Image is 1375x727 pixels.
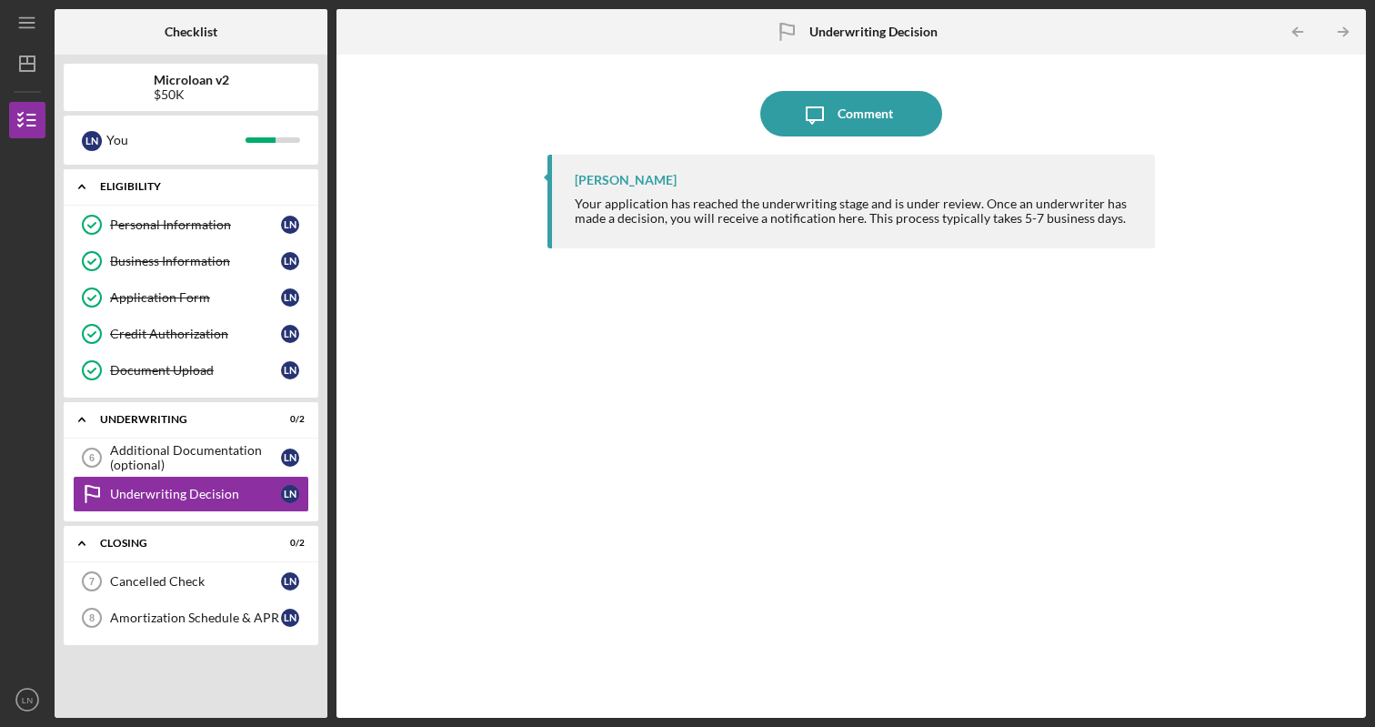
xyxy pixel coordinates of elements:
a: Business InformationLN [73,243,309,279]
div: Additional Documentation (optional) [110,443,281,472]
div: Business Information [110,254,281,268]
a: 8Amortization Schedule & APRLN [73,600,309,636]
div: 0 / 2 [272,538,305,549]
a: Credit AuthorizationLN [73,316,309,352]
div: Document Upload [110,363,281,378]
div: L N [281,572,299,591]
div: Underwriting Decision [110,487,281,501]
div: 0 / 2 [272,414,305,425]
div: L N [281,361,299,379]
a: 6Additional Documentation (optional)LN [73,439,309,476]
text: LN [22,695,33,705]
a: Application FormLN [73,279,309,316]
b: Checklist [165,25,217,39]
div: L N [281,325,299,343]
button: Comment [760,91,942,136]
button: LN [9,682,45,718]
div: L N [281,252,299,270]
div: L N [281,216,299,234]
div: You [106,125,246,156]
a: Underwriting DecisionLN [73,476,309,512]
tspan: 8 [89,612,95,623]
div: Cancelled Check [110,574,281,589]
a: Document UploadLN [73,352,309,389]
b: Microloan v2 [154,73,229,87]
div: L N [281,485,299,503]
div: Personal Information [110,217,281,232]
div: Credit Authorization [110,327,281,341]
div: Application Form [110,290,281,305]
tspan: 7 [89,576,95,587]
div: Amortization Schedule & APR [110,611,281,625]
div: Comment [838,91,893,136]
div: Underwriting [100,414,259,425]
b: Underwriting Decision [809,25,938,39]
tspan: 6 [89,452,95,463]
div: L N [281,449,299,467]
a: 7Cancelled CheckLN [73,563,309,600]
div: $50K [154,87,229,102]
div: Eligibility [100,181,296,192]
div: [PERSON_NAME] [575,173,677,187]
div: Your application has reached the underwriting stage and is under review. Once an underwriter has ... [575,197,1136,226]
div: L N [82,131,102,151]
div: L N [281,609,299,627]
a: Personal InformationLN [73,207,309,243]
div: Closing [100,538,259,549]
div: L N [281,288,299,307]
